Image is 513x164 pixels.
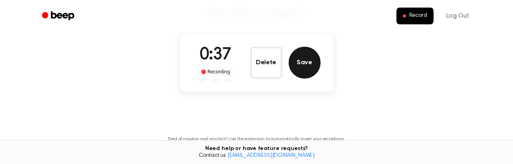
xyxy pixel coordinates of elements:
[199,68,232,76] div: Recording
[250,47,282,79] button: Delete Audio Record
[36,8,81,24] a: Beep
[228,153,315,158] a: [EMAIL_ADDRESS][DOMAIN_NAME]
[409,12,427,20] span: Record
[200,47,232,63] span: 0:37
[289,47,321,79] button: Save Audio Record
[168,136,346,142] p: Tired of copying and pasting? Use the extension to automatically insert your recordings.
[396,8,434,24] button: Record
[5,152,508,160] span: Contact us
[438,6,477,26] a: Log Out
